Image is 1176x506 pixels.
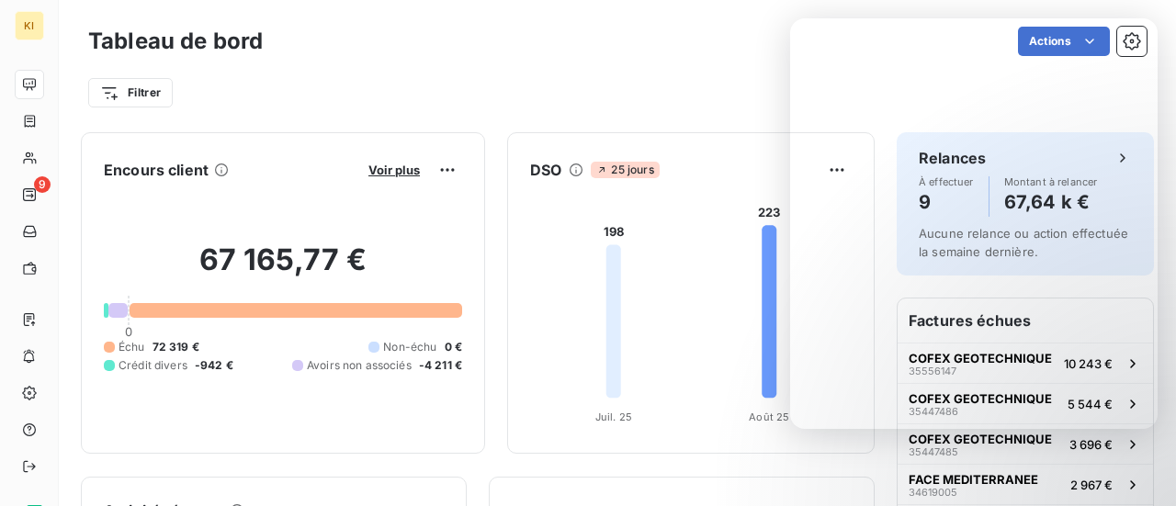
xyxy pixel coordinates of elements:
[595,410,632,423] tspan: Juil. 25
[307,357,412,374] span: Avoirs non associés
[591,162,659,178] span: 25 jours
[909,487,957,498] span: 34619005
[1070,478,1113,492] span: 2 967 €
[909,446,958,457] span: 35447485
[125,324,132,339] span: 0
[88,25,263,58] h3: Tableau de bord
[104,242,462,297] h2: 67 165,77 €
[119,339,145,355] span: Échu
[15,11,44,40] div: KI
[195,357,233,374] span: -942 €
[1114,444,1158,488] iframe: Intercom live chat
[119,357,187,374] span: Crédit divers
[15,180,43,209] a: 9
[363,162,425,178] button: Voir plus
[898,423,1153,464] button: COFEX GEOTECHNIQUE354474853 696 €
[749,410,789,423] tspan: Août 25
[909,472,1038,487] span: FACE MEDITERRANEE
[530,159,561,181] h6: DSO
[1069,437,1113,452] span: 3 696 €
[419,357,462,374] span: -4 211 €
[909,432,1052,446] span: COFEX GEOTECHNIQUE
[445,339,462,355] span: 0 €
[104,159,209,181] h6: Encours client
[898,464,1153,504] button: FACE MEDITERRANEE346190052 967 €
[34,176,51,193] span: 9
[383,339,436,355] span: Non-échu
[790,18,1158,429] iframe: Intercom live chat
[368,163,420,177] span: Voir plus
[153,339,199,355] span: 72 319 €
[88,78,173,107] button: Filtrer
